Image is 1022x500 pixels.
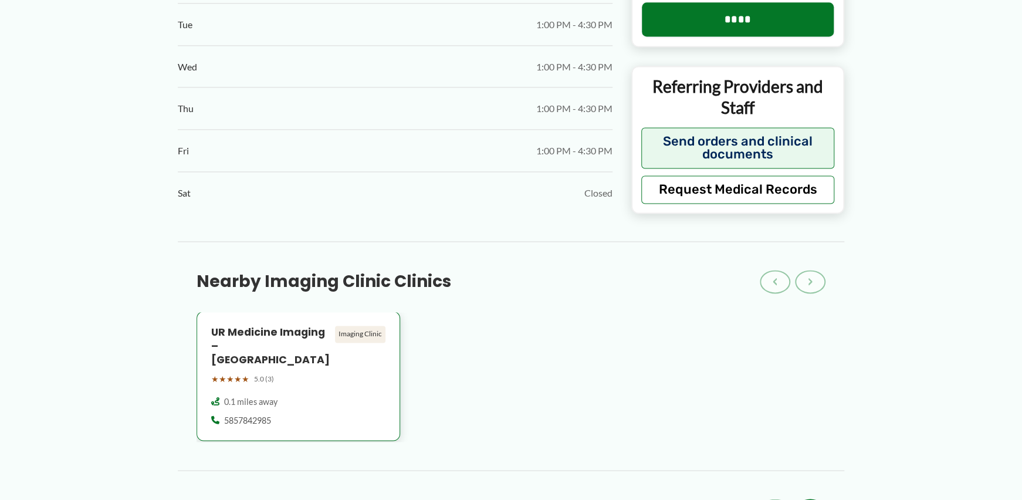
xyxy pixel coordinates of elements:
span: 1:00 PM - 4:30 PM [536,100,612,117]
button: Send orders and clinical documents [641,127,834,168]
span: 1:00 PM - 4:30 PM [536,58,612,76]
button: Request Medical Records [641,175,834,203]
p: Referring Providers and Staff [641,76,834,119]
span: ★ [242,371,249,386]
span: ★ [234,371,242,386]
span: 1:00 PM - 4:30 PM [536,16,612,33]
h3: Nearby Imaging Clinic Clinics [197,271,451,292]
span: ★ [211,371,219,386]
span: Closed [584,184,612,202]
span: 1:00 PM - 4:30 PM [536,142,612,160]
span: ★ [226,371,234,386]
span: Thu [178,100,194,117]
span: 5.0 (3) [254,372,274,385]
button: › [795,270,825,293]
div: Imaging Clinic [335,326,385,342]
span: › [808,275,813,289]
span: Fri [178,142,189,160]
a: UR Medicine Imaging – [GEOGRAPHIC_DATA] Imaging Clinic ★★★★★ 5.0 (3) 0.1 miles away 5857842985 [197,312,400,442]
span: 0.1 miles away [224,396,278,407]
h4: UR Medicine Imaging – [GEOGRAPHIC_DATA] [211,326,330,366]
span: Tue [178,16,192,33]
span: Sat [178,184,191,202]
span: 5857842985 [224,414,271,426]
span: ‹ [773,275,777,289]
span: ★ [219,371,226,386]
button: ‹ [760,270,790,293]
span: Wed [178,58,197,76]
